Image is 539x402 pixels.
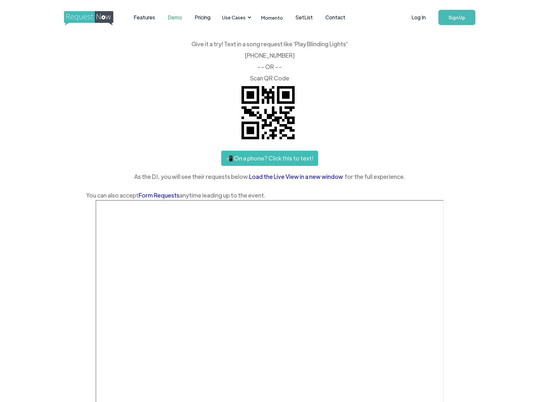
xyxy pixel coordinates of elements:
a: SetList [289,8,319,27]
a: Momento [255,8,289,27]
a: 📲 On a phone? Click this to text! [221,151,318,166]
a: Features [127,8,161,27]
a: Form Requests [139,192,179,199]
div: As the DJ, you will see their requests below. for the full experience. [86,172,453,181]
a: Sign Up [438,10,475,25]
a: Pricing [188,8,217,27]
div: You can also accept anytime leading up to the event. [86,191,453,200]
div: Use Cases [222,14,246,21]
img: requestnow logo [64,11,125,26]
a: Demo [161,8,188,27]
a: Load the Live View in a new window [249,172,345,181]
div: Give it a try! Text in a song request like 'Play Blinding Lights' ‍ [PHONE_NUMBER] -- OR -- ‍ Sca... [86,41,453,81]
a: Contact [319,8,352,27]
a: home [64,11,111,24]
img: QR code [236,81,300,144]
div: Use Cases [218,8,253,27]
a: Log In [405,6,432,28]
